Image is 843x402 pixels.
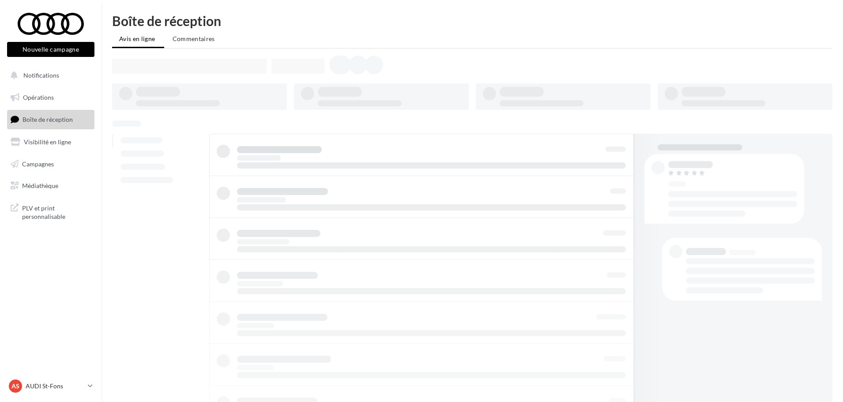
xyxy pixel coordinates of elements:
[5,155,96,173] a: Campagnes
[7,42,94,57] button: Nouvelle campagne
[5,110,96,129] a: Boîte de réception
[23,94,54,101] span: Opérations
[22,160,54,167] span: Campagnes
[22,182,58,189] span: Médiathèque
[26,382,84,391] p: AUDI St-Fons
[5,177,96,195] a: Médiathèque
[5,88,96,107] a: Opérations
[24,138,71,146] span: Visibilité en ligne
[23,71,59,79] span: Notifications
[7,378,94,394] a: AS AUDI St-Fons
[112,14,832,27] div: Boîte de réception
[5,199,96,225] a: PLV et print personnalisable
[11,382,19,391] span: AS
[5,66,93,85] button: Notifications
[23,116,73,123] span: Boîte de réception
[173,35,215,42] span: Commentaires
[22,202,91,221] span: PLV et print personnalisable
[5,133,96,151] a: Visibilité en ligne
